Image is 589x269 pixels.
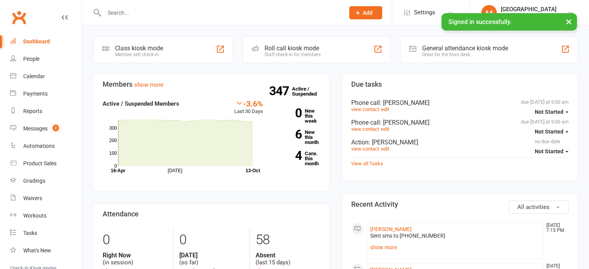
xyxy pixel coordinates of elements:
strong: 4 [275,150,302,161]
div: Action [351,139,569,146]
button: All activities [508,200,568,214]
a: edit [381,126,389,132]
span: : [PERSON_NAME] [369,139,418,146]
a: Clubworx [9,8,29,27]
div: (so far) [179,252,244,266]
a: 6New this month [275,130,320,145]
span: : [PERSON_NAME] [380,119,429,126]
a: Tasks [10,224,82,242]
div: -3.6% [234,99,263,108]
a: Reports [10,103,82,120]
strong: Active / Suspended Members [103,100,179,107]
a: View all Tasks [351,161,383,166]
div: Product Sales [23,160,57,166]
div: Gradings [23,178,45,184]
a: Dashboard [10,33,82,50]
div: Waivers [23,195,42,201]
a: Gradings [10,172,82,190]
span: Signed in successfully. [448,18,512,26]
div: [GEOGRAPHIC_DATA] [501,6,567,13]
a: view contact [351,106,379,112]
span: Settings [414,4,435,21]
a: 0New this week [275,108,320,123]
span: Sent sms to [PHONE_NUMBER] [370,233,445,239]
div: Dashboard [23,38,50,45]
strong: 6 [275,129,302,140]
div: Class kiosk mode [115,45,163,52]
strong: Right Now [103,252,167,259]
a: Calendar [10,68,82,85]
button: Not Started [535,105,568,119]
div: AA [481,5,497,21]
div: 0 [179,228,244,252]
a: Automations [10,137,82,155]
div: Calendar [23,73,45,79]
button: Not Started [535,125,568,139]
a: show more [134,81,163,88]
a: Waivers [10,190,82,207]
a: edit [381,146,389,152]
a: 4Canx. this month [275,151,320,166]
div: Phone call [351,99,569,106]
a: edit [381,106,389,112]
time: [DATE] 7:15 PM [543,223,568,233]
div: Workouts [23,212,46,219]
a: What's New [10,242,82,259]
div: Tasks [23,230,37,236]
span: All activities [517,204,550,211]
h3: Recent Activity [351,200,569,208]
div: Payments [23,91,48,97]
div: Great for the front desk [422,52,508,57]
span: 2 [53,125,59,131]
strong: [DATE] [179,252,244,259]
a: view contact [351,126,379,132]
input: Search... [102,7,339,18]
span: : [PERSON_NAME] [380,99,429,106]
div: What's New [23,247,51,254]
div: General attendance kiosk mode [422,45,508,52]
div: Last 30 Days [234,99,263,116]
a: Payments [10,85,82,103]
div: Staff check-in for members [264,52,321,57]
div: Reports [23,108,42,114]
strong: 347 [269,85,292,97]
button: Add [349,6,382,19]
div: (in session) [103,252,167,266]
div: 58 [256,228,320,252]
span: Add [363,10,373,16]
a: view contact [351,146,379,152]
div: Messages [23,125,48,132]
button: Not Started [535,144,568,158]
div: Team [GEOGRAPHIC_DATA] [501,13,567,20]
a: Product Sales [10,155,82,172]
span: Not Started [535,129,563,135]
div: 0 [103,228,167,252]
h3: Members [103,81,320,88]
strong: 0 [275,107,302,119]
div: People [23,56,39,62]
a: 347Active / Suspended [292,81,326,102]
span: Not Started [535,148,563,154]
a: People [10,50,82,68]
h3: Due tasks [351,81,569,88]
button: × [562,13,576,30]
div: Automations [23,143,55,149]
strong: Absent [256,252,320,259]
div: (last 15 days) [256,252,320,266]
h3: Attendance [103,210,320,218]
div: Member self check-in [115,52,163,57]
a: Messages 2 [10,120,82,137]
div: Phone call [351,119,569,126]
a: show more [370,242,540,253]
div: Roll call kiosk mode [264,45,321,52]
a: Workouts [10,207,82,224]
a: [PERSON_NAME] [370,226,412,232]
span: Not Started [535,109,563,115]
